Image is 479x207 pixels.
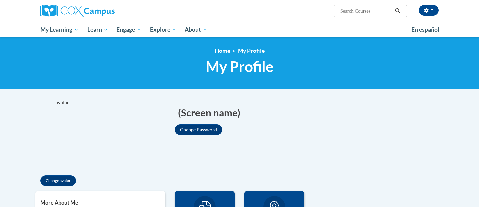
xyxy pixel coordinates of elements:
[40,5,115,17] img: Cox Campus
[35,99,108,172] img: profile avatar
[178,106,240,119] span: (Screen name)
[185,26,207,34] span: About
[83,22,112,37] a: Learn
[411,26,439,33] span: En español
[146,22,181,37] a: Explore
[340,7,393,15] input: Search Courses
[116,26,141,34] span: Engage
[215,47,230,54] a: Home
[419,5,439,16] button: Account Settings
[206,58,274,75] span: My Profile
[150,26,176,34] span: Explore
[181,22,212,37] a: About
[36,22,83,37] a: My Learning
[40,175,76,186] button: Change avatar
[238,47,265,54] span: My Profile
[31,22,448,37] div: Main menu
[40,26,79,34] span: My Learning
[175,124,222,135] button: Change Password
[87,26,108,34] span: Learn
[407,23,444,37] a: En español
[35,99,108,172] div: Click to change the profile picture
[393,7,403,15] button: Search
[40,199,160,206] h5: More About Me
[112,22,146,37] a: Engage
